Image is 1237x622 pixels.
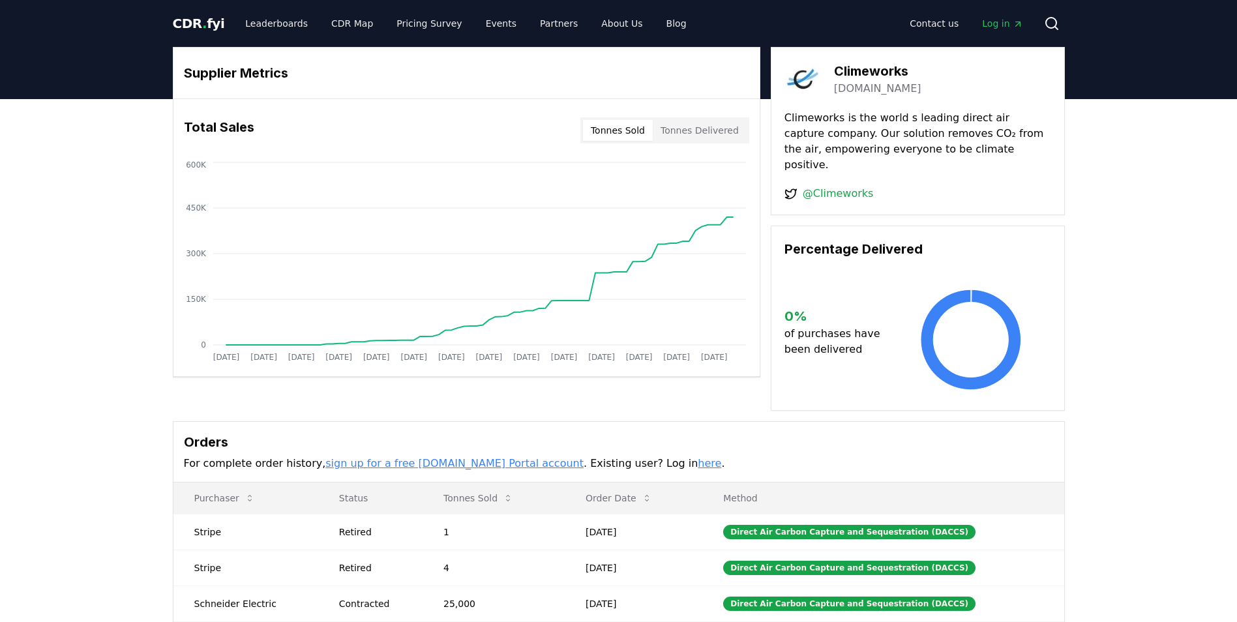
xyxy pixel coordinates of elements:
[184,117,254,143] h3: Total Sales
[591,12,653,35] a: About Us
[513,353,540,362] tspan: [DATE]
[423,514,565,550] td: 1
[235,12,318,35] a: Leaderboards
[202,16,207,31] span: .
[184,432,1054,452] h3: Orders
[723,597,976,611] div: Direct Air Carbon Capture and Sequestration (DACCS)
[433,485,524,511] button: Tonnes Sold
[184,485,265,511] button: Purchaser
[186,295,207,304] tspan: 150K
[186,203,207,213] tspan: 450K
[982,17,1022,30] span: Log in
[186,160,207,170] tspan: 600K
[565,514,702,550] td: [DATE]
[173,550,318,585] td: Stripe
[321,12,383,35] a: CDR Map
[625,353,652,362] tspan: [DATE]
[784,239,1051,259] h3: Percentage Delivered
[173,14,225,33] a: CDR.fyi
[325,353,352,362] tspan: [DATE]
[184,456,1054,471] p: For complete order history, . Existing user? Log in .
[784,306,891,326] h3: 0 %
[400,353,427,362] tspan: [DATE]
[723,561,976,575] div: Direct Air Carbon Capture and Sequestration (DACCS)
[663,353,690,362] tspan: [DATE]
[784,61,821,97] img: Climeworks-logo
[834,81,921,96] a: [DOMAIN_NAME]
[698,457,721,469] a: here
[363,353,389,362] tspan: [DATE]
[972,12,1033,35] a: Log in
[588,353,615,362] tspan: [DATE]
[329,492,412,505] p: Status
[339,597,412,610] div: Contracted
[250,353,277,362] tspan: [DATE]
[529,12,588,35] a: Partners
[339,526,412,539] div: Retired
[723,525,976,539] div: Direct Air Carbon Capture and Sequestration (DACCS)
[173,514,318,550] td: Stripe
[713,492,1053,505] p: Method
[173,16,225,31] span: CDR fyi
[325,457,584,469] a: sign up for a free [DOMAIN_NAME] Portal account
[475,12,527,35] a: Events
[700,353,727,362] tspan: [DATE]
[423,550,565,585] td: 4
[899,12,969,35] a: Contact us
[583,120,653,141] button: Tonnes Sold
[565,550,702,585] td: [DATE]
[184,63,749,83] h3: Supplier Metrics
[386,12,472,35] a: Pricing Survey
[834,61,921,81] h3: Climeworks
[423,585,565,621] td: 25,000
[656,12,697,35] a: Blog
[235,12,696,35] nav: Main
[186,249,207,258] tspan: 300K
[784,110,1051,173] p: Climeworks is the world s leading direct air capture company. Our solution removes CO₂ from the a...
[565,585,702,621] td: [DATE]
[475,353,502,362] tspan: [DATE]
[653,120,747,141] button: Tonnes Delivered
[213,353,239,362] tspan: [DATE]
[173,585,318,621] td: Schneider Electric
[575,485,663,511] button: Order Date
[288,353,314,362] tspan: [DATE]
[339,561,412,574] div: Retired
[784,326,891,357] p: of purchases have been delivered
[550,353,577,362] tspan: [DATE]
[201,340,206,349] tspan: 0
[803,186,874,201] a: @Climeworks
[899,12,1033,35] nav: Main
[438,353,465,362] tspan: [DATE]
